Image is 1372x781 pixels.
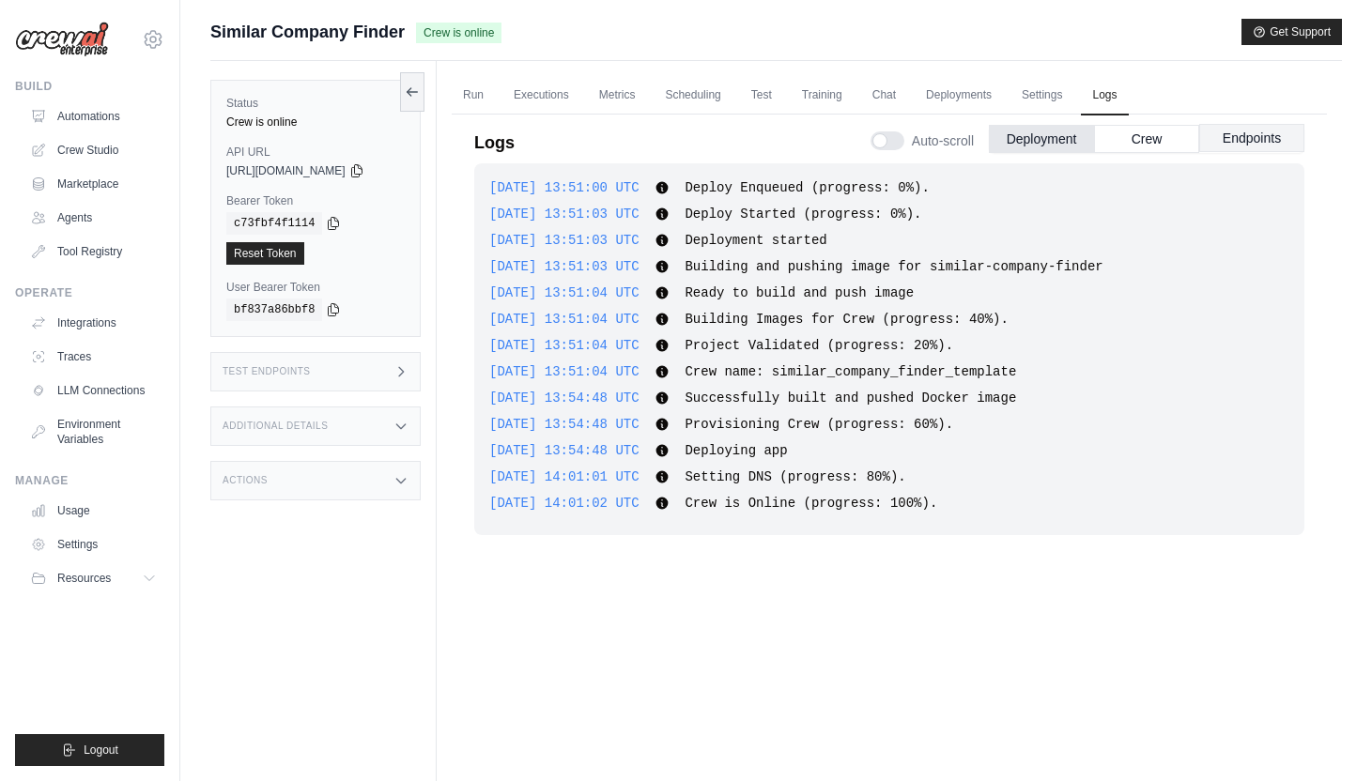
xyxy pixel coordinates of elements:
[15,734,164,766] button: Logout
[489,285,640,300] span: [DATE] 13:51:04 UTC
[915,76,1003,115] a: Deployments
[15,22,109,57] img: Logo
[685,312,1008,327] span: Building Images for Crew (progress: 40%).
[588,76,647,115] a: Metrics
[1081,76,1128,115] a: Logs
[15,79,164,94] div: Build
[489,469,640,484] span: [DATE] 14:01:01 UTC
[989,125,1094,153] button: Deployment
[15,285,164,300] div: Operate
[489,496,640,511] span: [DATE] 14:01:02 UTC
[489,364,640,379] span: [DATE] 13:51:04 UTC
[23,529,164,559] a: Settings
[489,207,640,222] span: [DATE] 13:51:03 UTC
[791,76,854,115] a: Training
[226,115,405,130] div: Crew is online
[685,207,921,222] span: Deploy Started (progress: 0%).
[489,259,640,274] span: [DATE] 13:51:03 UTC
[226,212,322,235] code: c73fbf4f1114
[226,193,405,208] label: Bearer Token
[23,342,164,372] a: Traces
[226,163,346,178] span: [URL][DOMAIN_NAME]
[210,19,405,45] span: Similar Company Finder
[685,496,937,511] span: Crew is Online (progress: 100%).
[685,180,929,195] span: Deploy Enqueued (progress: 0%).
[685,338,953,353] span: Project Validated (progress: 20%).
[474,130,515,156] p: Logs
[23,308,164,338] a: Integrations
[23,203,164,233] a: Agents
[226,96,405,111] label: Status
[1094,125,1199,153] button: Crew
[685,285,914,300] span: Ready to build and push image
[489,417,640,432] span: [DATE] 13:54:48 UTC
[1241,19,1342,45] button: Get Support
[685,417,953,432] span: Provisioning Crew (progress: 60%).
[452,76,495,115] a: Run
[23,375,164,406] a: LLM Connections
[23,169,164,199] a: Marketplace
[23,563,164,593] button: Resources
[502,76,580,115] a: Executions
[15,473,164,488] div: Manage
[1278,691,1372,781] iframe: Chat Widget
[654,76,732,115] a: Scheduling
[685,233,826,248] span: Deployment started
[489,180,640,195] span: [DATE] 13:51:00 UTC
[57,571,111,586] span: Resources
[489,443,640,458] span: [DATE] 13:54:48 UTC
[223,366,311,377] h3: Test Endpoints
[685,390,1016,406] span: Successfully built and pushed Docker image
[1010,76,1073,115] a: Settings
[23,409,164,454] a: Environment Variables
[685,469,905,484] span: Setting DNS (progress: 80%).
[685,443,787,458] span: Deploying app
[226,145,405,160] label: API URL
[226,280,405,295] label: User Bearer Token
[223,421,328,432] h3: Additional Details
[23,135,164,165] a: Crew Studio
[489,338,640,353] span: [DATE] 13:51:04 UTC
[226,242,304,265] a: Reset Token
[226,299,322,321] code: bf837a86bbf8
[740,76,783,115] a: Test
[223,475,268,486] h3: Actions
[912,131,974,150] span: Auto-scroll
[84,743,118,758] span: Logout
[685,364,1016,379] span: Crew name: similar_company_finder_template
[23,101,164,131] a: Automations
[685,259,1102,274] span: Building and pushing image for similar-company-finder
[861,76,907,115] a: Chat
[416,23,501,43] span: Crew is online
[489,390,640,406] span: [DATE] 13:54:48 UTC
[489,312,640,327] span: [DATE] 13:51:04 UTC
[23,496,164,526] a: Usage
[1199,124,1304,152] button: Endpoints
[23,237,164,267] a: Tool Registry
[489,233,640,248] span: [DATE] 13:51:03 UTC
